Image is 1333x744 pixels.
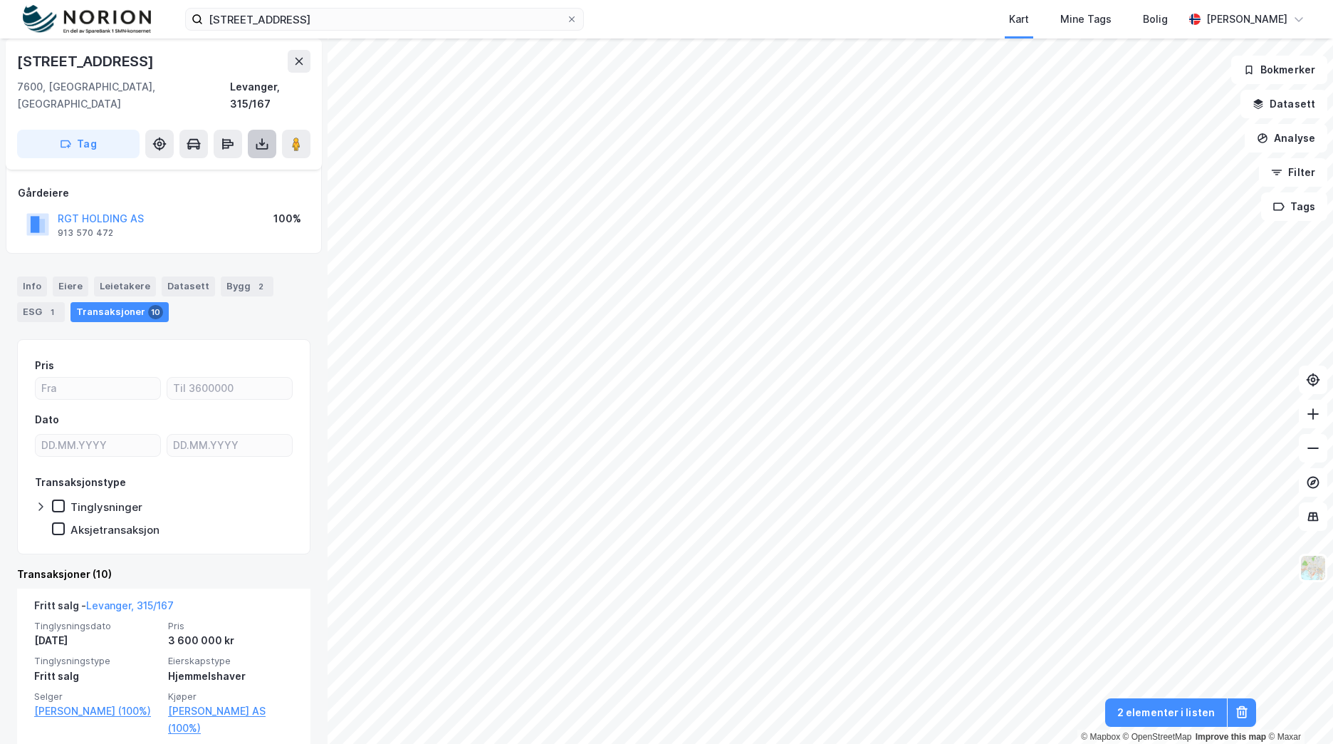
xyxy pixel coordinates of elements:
[168,703,293,737] a: [PERSON_NAME] AS (100%)
[1231,56,1327,84] button: Bokmerker
[45,305,59,319] div: 1
[1123,732,1192,742] a: OpenStreetMap
[1262,676,1333,744] div: Kontrollprogram for chat
[17,78,230,113] div: 7600, [GEOGRAPHIC_DATA], [GEOGRAPHIC_DATA]
[221,277,273,296] div: Bygg
[230,78,310,113] div: Levanger, 315/167
[1143,11,1168,28] div: Bolig
[34,655,160,667] span: Tinglysningstype
[1206,11,1287,28] div: [PERSON_NAME]
[17,130,140,158] button: Tag
[94,277,156,296] div: Leietakere
[17,277,47,296] div: Info
[167,378,292,399] input: Til 3600000
[1245,124,1327,153] button: Analyse
[34,597,174,620] div: Fritt salg -
[35,474,126,491] div: Transaksjonstype
[162,277,215,296] div: Datasett
[70,302,169,322] div: Transaksjoner
[1196,732,1266,742] a: Improve this map
[1060,11,1112,28] div: Mine Tags
[168,668,293,685] div: Hjemmelshaver
[36,378,160,399] input: Fra
[273,210,301,227] div: 100%
[1259,158,1327,187] button: Filter
[1105,698,1227,727] button: 2 elementer i listen
[34,703,160,720] a: [PERSON_NAME] (100%)
[18,185,310,202] div: Gårdeiere
[1262,676,1333,744] iframe: Chat Widget
[35,411,59,428] div: Dato
[34,620,160,632] span: Tinglysningsdato
[1300,554,1327,582] img: Z
[168,655,293,667] span: Eierskapstype
[168,632,293,649] div: 3 600 000 kr
[1009,11,1029,28] div: Kart
[36,435,160,456] input: DD.MM.YYYY
[168,620,293,632] span: Pris
[203,9,566,30] input: Søk på adresse, matrikkel, gårdeiere, leietakere eller personer
[1081,732,1120,742] a: Mapbox
[58,227,113,239] div: 913 570 472
[23,5,151,34] img: norion-logo.80e7a08dc31c2e691866.png
[35,357,54,374] div: Pris
[148,305,163,319] div: 10
[17,302,65,322] div: ESG
[17,566,310,583] div: Transaksjoner (10)
[34,632,160,649] div: [DATE]
[1240,90,1327,118] button: Datasett
[34,668,160,685] div: Fritt salg
[167,435,292,456] input: DD.MM.YYYY
[1261,192,1327,221] button: Tags
[253,279,268,294] div: 2
[53,277,88,296] div: Eiere
[70,523,160,537] div: Aksjetransaksjon
[70,500,142,514] div: Tinglysninger
[17,50,157,73] div: [STREET_ADDRESS]
[86,599,174,611] a: Levanger, 315/167
[34,691,160,703] span: Selger
[168,691,293,703] span: Kjøper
